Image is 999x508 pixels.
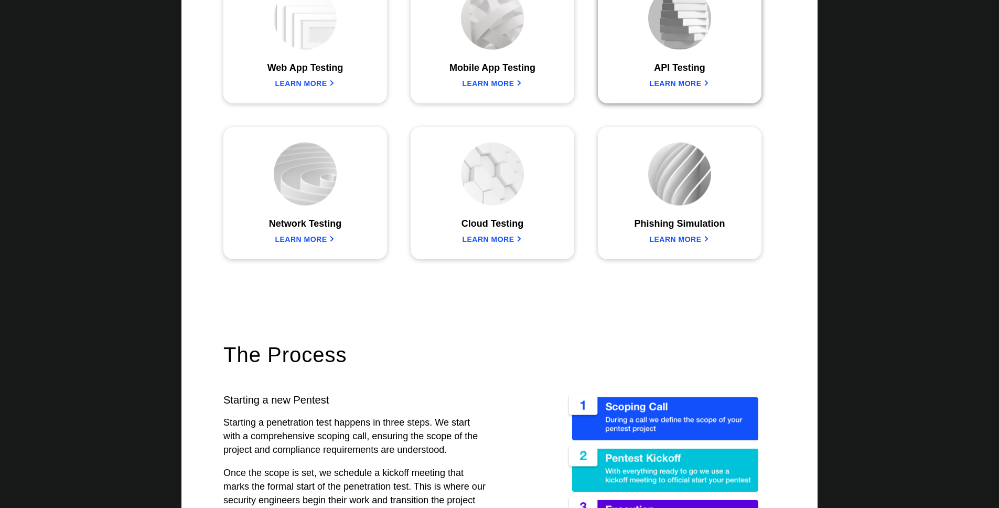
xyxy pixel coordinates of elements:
[259,218,352,229] div: Network Testing
[275,235,335,244] span: Learn more
[446,62,539,73] div: Mobile App Testing
[274,143,337,206] img: pentestiq-network-testing.png
[462,79,522,88] span: Learn more
[223,343,522,367] h1: The Process
[275,79,335,88] span: Learn more
[633,62,726,73] div: API Testing
[598,127,761,259] a: Phishing Simulation Learn more
[446,218,539,229] div: Cloud Testing
[462,235,522,244] span: Learn more
[223,127,387,259] a: Network Testing Learn more
[633,218,726,229] div: Phishing Simulation
[223,394,486,406] h3: Starting a new Pentest
[648,143,711,206] img: pentestiq-phishing-testing.png
[259,62,352,73] div: Web App Testing
[649,235,710,244] span: Learn more
[461,143,524,206] img: pentestiq-cloud-testing.png
[223,416,486,457] p: Starting a penetration test happens in three steps. We start with a comprehensive scoping call, e...
[411,127,574,259] a: Cloud Testing Learn more
[649,79,710,88] span: Learn more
